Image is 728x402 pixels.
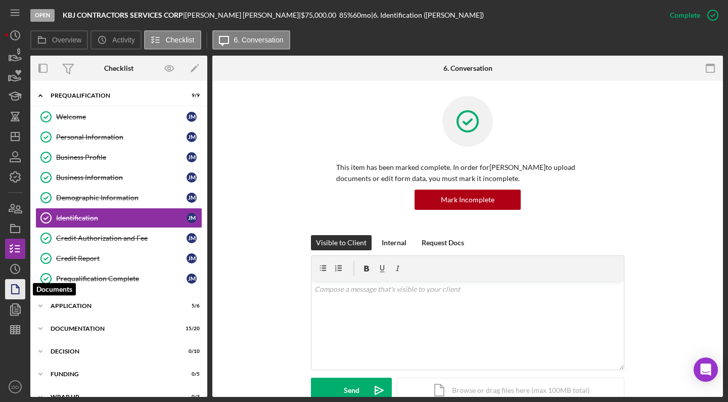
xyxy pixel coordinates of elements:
[212,30,290,50] button: 6. Conversation
[63,11,183,19] b: KBJ CONTRACTORS SERVICES CORP
[441,190,494,210] div: Mark Incomplete
[56,214,187,222] div: Identification
[181,394,200,400] div: 0 / 3
[187,213,197,223] div: J M
[377,235,412,250] button: Internal
[56,173,187,182] div: Business Information
[35,228,202,248] a: Credit Authorization and FeeJM
[30,30,88,50] button: Overview
[56,254,187,262] div: Credit Report
[311,235,372,250] button: Visible to Client
[51,303,174,309] div: Application
[51,348,174,354] div: Decision
[301,11,339,19] div: $75,000.00
[339,11,353,19] div: 85 %
[104,64,133,72] div: Checklist
[35,167,202,188] a: Business InformationJM
[35,127,202,147] a: Personal InformationJM
[56,113,187,121] div: Welcome
[56,234,187,242] div: Credit Authorization and Fee
[181,326,200,332] div: 15 / 20
[670,5,700,25] div: Complete
[51,371,174,377] div: Funding
[187,152,197,162] div: J M
[56,153,187,161] div: Business Profile
[5,377,25,397] button: DO
[12,384,19,390] text: DO
[181,303,200,309] div: 5 / 6
[336,162,599,185] p: This item has been marked complete. In order for [PERSON_NAME] to upload documents or edit form d...
[35,188,202,208] a: Demographic InformationJM
[112,36,134,44] label: Activity
[443,64,492,72] div: 6. Conversation
[187,233,197,243] div: J M
[187,112,197,122] div: J M
[56,194,187,202] div: Demographic Information
[353,11,371,19] div: 60 mo
[35,269,202,289] a: Prequalification CompleteJM
[52,36,81,44] label: Overview
[187,193,197,203] div: J M
[30,9,55,22] div: Open
[371,11,484,19] div: | 6. Identification ([PERSON_NAME])
[56,275,187,283] div: Prequalification Complete
[35,208,202,228] a: IdentificationJM
[166,36,195,44] label: Checklist
[187,132,197,142] div: J M
[63,11,185,19] div: |
[187,274,197,284] div: J M
[694,358,718,382] div: Open Intercom Messenger
[185,11,301,19] div: [PERSON_NAME] [PERSON_NAME] |
[181,371,200,377] div: 0 / 5
[51,394,174,400] div: Wrap up
[187,172,197,183] div: J M
[316,235,367,250] div: Visible to Client
[181,93,200,99] div: 9 / 9
[35,147,202,167] a: Business ProfileJM
[382,235,406,250] div: Internal
[35,248,202,269] a: Credit ReportJM
[90,30,141,50] button: Activity
[51,93,174,99] div: Prequalification
[660,5,723,25] button: Complete
[234,36,284,44] label: 6. Conversation
[35,107,202,127] a: WelcomeJM
[422,235,464,250] div: Request Docs
[144,30,201,50] button: Checklist
[181,348,200,354] div: 0 / 10
[51,326,174,332] div: Documentation
[56,133,187,141] div: Personal Information
[417,235,469,250] button: Request Docs
[415,190,521,210] button: Mark Incomplete
[187,253,197,263] div: J M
